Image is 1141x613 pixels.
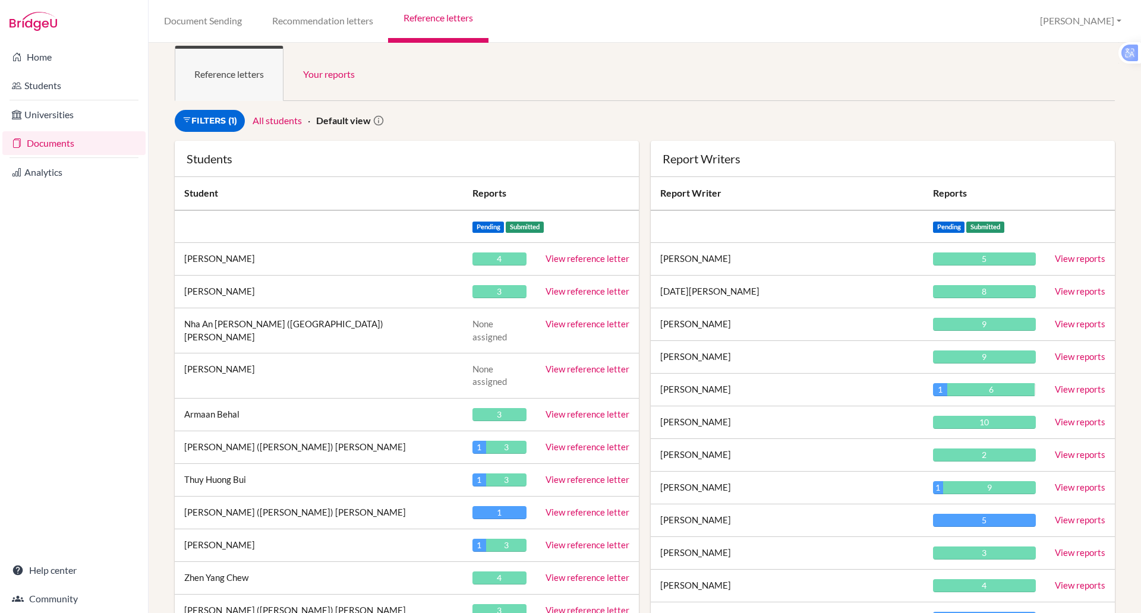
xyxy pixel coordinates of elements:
a: Home [2,45,146,69]
a: Documents [2,131,146,155]
td: [PERSON_NAME] [651,570,923,602]
div: 3 [472,408,527,421]
a: Community [2,587,146,611]
div: 8 [933,285,1036,298]
div: 3 [486,539,527,552]
a: View reports [1055,449,1105,460]
div: 3 [486,473,527,486]
a: Your reports [283,46,374,101]
span: None assigned [472,364,507,387]
a: View reports [1055,482,1105,492]
a: View reports [1055,514,1105,525]
a: View reference letter [546,441,629,452]
td: [PERSON_NAME] [651,374,923,406]
td: [PERSON_NAME] [651,472,923,504]
a: View reports [1055,547,1105,558]
div: 10 [933,416,1036,429]
span: Submitted [966,222,1004,233]
div: 2 [933,448,1036,462]
span: Submitted [506,222,544,233]
a: Analytics [2,160,146,184]
a: View reference letter [546,474,629,485]
th: Report Writer [651,177,923,210]
a: View reports [1055,286,1105,296]
span: None assigned [472,318,507,342]
a: View reference letter [546,318,629,329]
a: View reports [1055,384,1105,394]
div: 3 [472,285,527,298]
div: 5 [933,252,1036,266]
th: Reports [923,177,1045,210]
div: 6 [947,383,1035,396]
div: Report Writers [663,153,1103,165]
td: [PERSON_NAME] [651,308,923,341]
td: Thuy Huong Bui [175,463,463,496]
span: Pending [472,222,505,233]
th: Student [175,177,463,210]
div: 1 [472,539,486,552]
td: [PERSON_NAME] [651,504,923,537]
div: 9 [943,481,1036,494]
td: [PERSON_NAME] ([PERSON_NAME]) [PERSON_NAME] [175,496,463,529]
a: Students [2,74,146,97]
div: 1 [472,473,486,486]
a: View reports [1055,318,1105,329]
a: Universities [2,103,146,127]
a: View reference letter [546,539,629,550]
a: View reports [1055,580,1105,590]
a: View reports [1055,253,1105,264]
a: View reports [1055,351,1105,362]
td: [PERSON_NAME] ([PERSON_NAME]) [PERSON_NAME] [175,431,463,463]
td: [PERSON_NAME] [175,353,463,398]
div: 3 [486,441,527,454]
a: View reference letter [546,409,629,419]
a: View reference letter [546,253,629,264]
td: [PERSON_NAME] [651,243,923,276]
div: 4 [933,579,1036,592]
div: 1 [933,383,947,396]
td: [PERSON_NAME] [175,243,463,276]
th: Reports [463,177,639,210]
div: 5 [933,514,1036,527]
a: Help center [2,558,146,582]
td: [PERSON_NAME] [651,406,923,439]
div: 1 [933,481,943,494]
a: Filters (1) [175,110,245,132]
a: View reference letter [546,572,629,583]
td: [PERSON_NAME] [175,276,463,308]
a: View reports [1055,416,1105,427]
span: Pending [933,222,965,233]
td: [PERSON_NAME] [175,529,463,561]
div: 1 [472,441,486,454]
div: 4 [472,571,527,584]
td: Zhen Yang Chew [175,561,463,594]
strong: Default view [316,115,371,126]
td: [PERSON_NAME] [651,537,923,570]
div: 4 [472,252,527,266]
div: 9 [933,318,1036,331]
td: [PERSON_NAME] [651,439,923,472]
td: [PERSON_NAME] [651,341,923,374]
div: 1 [472,506,527,519]
div: 3 [933,546,1036,560]
td: [DATE][PERSON_NAME] [651,276,923,308]
td: Armaan Behal [175,398,463,431]
div: 9 [933,350,1036,364]
img: Bridge-U [10,12,57,31]
td: Nha An [PERSON_NAME] ([GEOGRAPHIC_DATA]) [PERSON_NAME] [175,308,463,353]
a: Reference letters [175,46,283,101]
div: Students [187,153,627,165]
button: [PERSON_NAME] [1035,10,1127,32]
a: View reference letter [546,507,629,517]
a: View reference letter [546,364,629,374]
a: View reference letter [546,286,629,296]
a: All students [253,115,302,126]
